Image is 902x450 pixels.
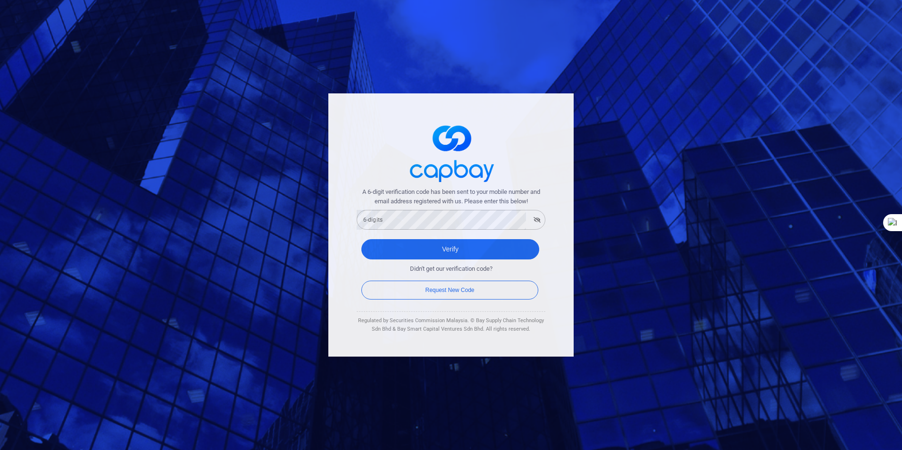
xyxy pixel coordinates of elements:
img: logo [404,117,498,187]
div: Regulated by Securities Commission Malaysia. © Bay Supply Chain Technology Sdn Bhd & Bay Smart Ca... [357,317,545,333]
span: A 6-digit verification code has been sent to your mobile number and email address registered with... [357,187,545,207]
span: Didn't get our verification code? [410,264,493,274]
button: Request New Code [361,281,538,300]
button: Verify [361,239,539,259]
